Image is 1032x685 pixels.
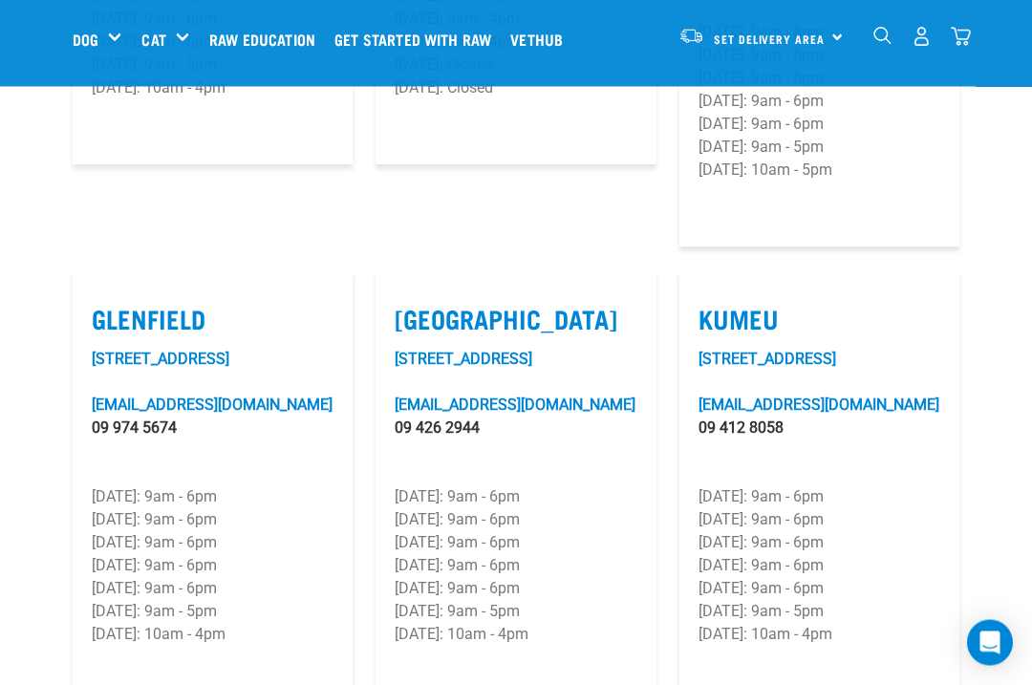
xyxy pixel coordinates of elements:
label: Glenfield [92,305,333,334]
p: [DATE]: 10am - 4pm [395,624,636,647]
p: [DATE]: Closed [395,77,636,100]
p: [DATE]: 9am - 6pm [699,509,940,532]
p: [DATE]: 9am - 6pm [699,486,940,509]
p: [DATE]: 9am - 5pm [395,601,636,624]
p: [DATE]: 10am - 4pm [92,77,333,100]
p: [DATE]: 9am - 6pm [92,509,333,532]
p: [DATE]: 9am - 6pm [699,114,940,137]
img: home-icon-1@2x.png [873,27,892,45]
p: [DATE]: 9am - 6pm [395,532,636,555]
p: [DATE]: 9am - 6pm [92,578,333,601]
a: [EMAIL_ADDRESS][DOMAIN_NAME] [92,396,333,415]
a: [EMAIL_ADDRESS][DOMAIN_NAME] [699,396,939,415]
p: [DATE]: 9am - 5pm [699,601,940,624]
label: Kumeu [699,305,940,334]
a: 09 426 2944 [395,419,480,438]
p: [DATE]: 9am - 6pm [699,532,940,555]
span: Set Delivery Area [714,35,825,42]
p: [DATE]: 9am - 6pm [699,91,940,114]
p: [DATE]: 10am - 5pm [699,160,940,182]
p: [DATE]: 9am - 6pm [92,486,333,509]
a: [STREET_ADDRESS] [395,351,532,369]
a: Get started with Raw [330,1,505,77]
a: Vethub [505,1,577,77]
p: [DATE]: 9am - 6pm [92,532,333,555]
p: [DATE]: 9am - 6pm [395,509,636,532]
p: [DATE]: 10am - 4pm [699,624,940,647]
p: [DATE]: 10am - 4pm [92,624,333,647]
a: Raw Education [204,1,330,77]
a: Cat [141,28,165,51]
p: [DATE]: 9am - 6pm [395,578,636,601]
p: [DATE]: 9am - 6pm [395,486,636,509]
img: home-icon@2x.png [951,27,971,47]
p: [DATE]: 9am - 5pm [92,601,333,624]
img: user.png [912,27,932,47]
a: Dog [73,28,98,51]
img: van-moving.png [678,28,704,45]
a: 09 974 5674 [92,419,177,438]
a: 09 412 8058 [699,419,784,438]
p: [DATE]: 9am - 5pm [699,137,940,160]
p: [DATE]: 9am - 6pm [699,555,940,578]
p: [DATE]: 9am - 6pm [699,578,940,601]
a: [STREET_ADDRESS] [699,351,836,369]
p: [DATE]: 9am - 6pm [395,555,636,578]
a: [STREET_ADDRESS] [92,351,229,369]
a: [EMAIL_ADDRESS][DOMAIN_NAME] [395,396,635,415]
div: Open Intercom Messenger [967,620,1013,666]
p: [DATE]: 9am - 6pm [92,555,333,578]
label: [GEOGRAPHIC_DATA] [395,305,636,334]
